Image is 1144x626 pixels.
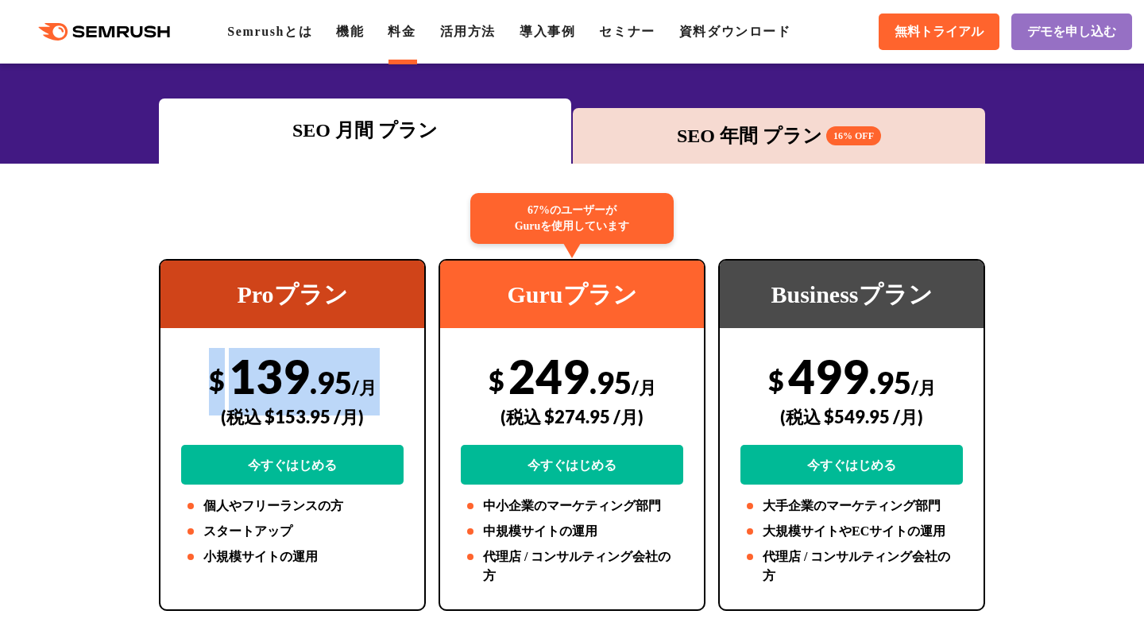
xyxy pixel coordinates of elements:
a: 活用方法 [440,25,496,38]
span: /月 [352,377,377,398]
li: 代理店 / コンサルティング会社の方 [461,547,683,585]
div: 249 [461,348,683,485]
span: .95 [310,364,352,400]
a: 料金 [388,25,415,38]
div: (税込 $549.95 /月) [740,388,963,445]
div: (税込 $153.95 /月) [181,388,404,445]
li: 大規模サイトやECサイトの運用 [740,522,963,541]
a: 今すぐはじめる [181,445,404,485]
div: Businessプラン [720,261,984,328]
a: 機能 [336,25,364,38]
span: .95 [589,364,632,400]
span: /月 [911,377,936,398]
div: (税込 $274.95 /月) [461,388,683,445]
li: 代理店 / コンサルティング会社の方 [740,547,963,585]
a: 今すぐはじめる [461,445,683,485]
span: 無料トライアル [895,24,984,41]
li: スタートアップ [181,522,404,541]
a: 今すぐはじめる [740,445,963,485]
span: 16% OFF [826,126,881,145]
a: Semrushとは [227,25,312,38]
span: $ [209,364,225,396]
div: SEO 月間 プラン [167,116,563,145]
a: デモを申し込む [1011,14,1132,50]
a: 資料ダウンロード [679,25,791,38]
span: $ [768,364,784,396]
div: Proプラン [160,261,424,328]
div: SEO 年間 プラン [581,122,977,150]
li: 大手企業のマーケティング部門 [740,497,963,516]
span: $ [489,364,504,396]
div: Guruプラン [440,261,704,328]
span: /月 [632,377,656,398]
a: 無料トライアル [879,14,999,50]
a: セミナー [599,25,655,38]
li: 中小企業のマーケティング部門 [461,497,683,516]
div: 499 [740,348,963,485]
li: 中規模サイトの運用 [461,522,683,541]
div: 139 [181,348,404,485]
a: 導入事例 [520,25,575,38]
span: .95 [869,364,911,400]
li: 個人やフリーランスの方 [181,497,404,516]
span: デモを申し込む [1027,24,1116,41]
div: 67%のユーザーが Guruを使用しています [470,193,674,244]
li: 小規模サイトの運用 [181,547,404,566]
